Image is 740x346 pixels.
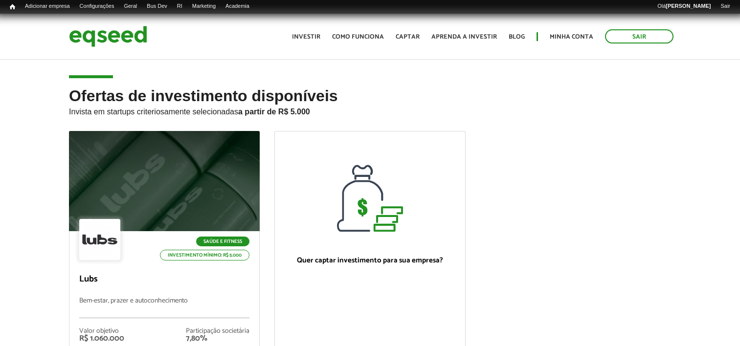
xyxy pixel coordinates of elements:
[238,108,310,116] strong: a partir de R$ 5.000
[509,34,525,40] a: Blog
[79,297,249,318] p: Bem-estar, prazer e autoconhecimento
[79,274,249,285] p: Lubs
[187,2,221,10] a: Marketing
[605,29,673,43] a: Sair
[221,2,254,10] a: Academia
[10,3,15,10] span: Início
[186,328,249,335] div: Participação societária
[69,23,147,49] img: EqSeed
[666,3,711,9] strong: [PERSON_NAME]
[160,250,249,260] p: Investimento mínimo: R$ 5.000
[431,34,497,40] a: Aprenda a investir
[292,34,320,40] a: Investir
[69,105,671,116] p: Invista em startups criteriosamente selecionadas
[20,2,75,10] a: Adicionar empresa
[716,2,735,10] a: Sair
[69,87,671,131] h2: Ofertas de investimento disponíveis
[75,2,119,10] a: Configurações
[550,34,593,40] a: Minha conta
[172,2,187,10] a: RI
[285,256,455,265] p: Quer captar investimento para sua empresa?
[5,2,20,12] a: Início
[332,34,384,40] a: Como funciona
[186,335,249,343] div: 7,80%
[79,328,124,335] div: Valor objetivo
[396,34,420,40] a: Captar
[142,2,172,10] a: Bus Dev
[119,2,142,10] a: Geral
[652,2,716,10] a: Olá[PERSON_NAME]
[79,335,124,343] div: R$ 1.060.000
[196,237,249,246] p: Saúde e Fitness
